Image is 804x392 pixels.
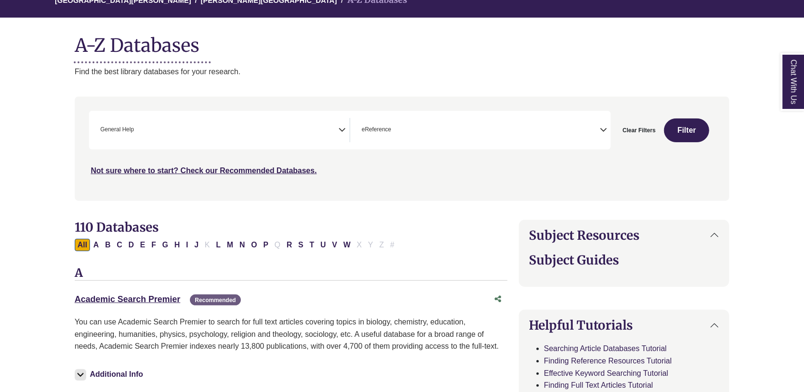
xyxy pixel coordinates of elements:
button: Additional Info [75,368,146,381]
button: Filter Results D [126,239,137,251]
span: eReference [362,125,391,134]
button: Filter Results T [307,239,317,251]
nav: Search filters [75,97,730,200]
a: Academic Search Premier [75,294,180,304]
button: Filter Results E [137,239,148,251]
button: Filter Results J [191,239,201,251]
a: Finding Reference Resources Tutorial [544,357,672,365]
button: Filter Results M [224,239,236,251]
button: Filter Results H [171,239,183,251]
button: Filter Results I [183,239,191,251]
textarea: Search [136,127,140,135]
button: Subject Resources [519,220,729,250]
button: Filter Results V [329,239,340,251]
span: General Help [100,125,134,134]
p: You can use Academic Search Premier to search for full text articles covering topics in biology, ... [75,316,507,353]
button: Filter Results P [260,239,271,251]
a: Not sure where to start? Check our Recommended Databases. [91,167,317,175]
button: Filter Results N [237,239,248,251]
button: Share this database [488,290,507,308]
button: Clear Filters [616,118,662,142]
p: Find the best library databases for your research. [75,66,730,78]
button: Filter Results O [248,239,260,251]
li: General Help [97,125,134,134]
a: Searching Article Databases Tutorial [544,344,667,353]
h2: Subject Guides [529,253,720,267]
span: 110 Databases [75,219,159,235]
a: Effective Keyword Searching Tutorial [544,369,668,377]
button: Filter Results W [340,239,353,251]
h1: A-Z Databases [75,27,730,56]
button: Filter Results L [213,239,224,251]
button: Filter Results S [296,239,307,251]
a: Finding Full Text Articles Tutorial [544,381,653,389]
button: Filter Results F [149,239,159,251]
button: Filter Results R [284,239,295,251]
textarea: Search [393,127,397,135]
button: Filter Results C [114,239,125,251]
div: Alpha-list to filter by first letter of database name [75,240,398,248]
button: All [75,239,90,251]
button: Filter Results A [90,239,102,251]
h3: A [75,266,507,281]
button: Helpful Tutorials [519,310,729,340]
button: Filter Results B [102,239,114,251]
button: Submit for Search Results [664,118,709,142]
button: Filter Results G [159,239,171,251]
li: eReference [358,125,391,134]
span: Recommended [190,294,240,305]
button: Filter Results U [318,239,329,251]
